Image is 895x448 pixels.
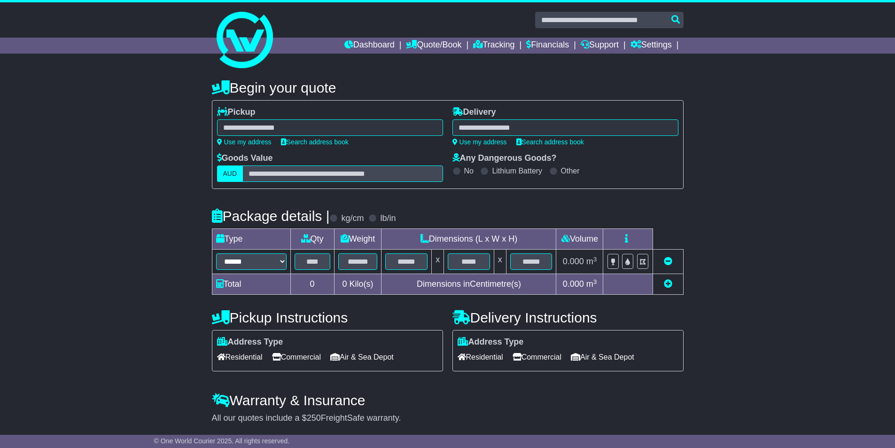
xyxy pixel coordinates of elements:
span: 0.000 [563,279,584,289]
label: kg/cm [341,213,364,224]
a: Quote/Book [406,38,461,54]
a: Tracking [473,38,514,54]
td: Kilo(s) [334,274,381,295]
label: Goods Value [217,153,273,164]
td: Weight [334,229,381,250]
td: Qty [290,229,334,250]
td: Dimensions (L x W x H) [381,229,556,250]
label: AUD [217,165,243,182]
a: Use my address [217,138,272,146]
a: Use my address [452,138,507,146]
h4: Begin your quote [212,80,684,95]
h4: Package details | [212,208,330,224]
td: Volume [556,229,603,250]
label: Address Type [458,337,524,347]
td: x [432,250,444,274]
span: 0.000 [563,257,584,266]
h4: Delivery Instructions [452,310,684,325]
sup: 3 [593,256,597,263]
h4: Pickup Instructions [212,310,443,325]
label: Delivery [452,107,496,118]
a: Settings [630,38,672,54]
td: 0 [290,274,334,295]
span: Residential [458,350,503,364]
sup: 3 [593,278,597,285]
a: Remove this item [664,257,672,266]
div: All our quotes include a $ FreightSafe warranty. [212,413,684,424]
span: © One World Courier 2025. All rights reserved. [154,437,290,445]
label: No [464,166,474,175]
span: Commercial [272,350,321,364]
a: Search address book [516,138,584,146]
span: Air & Sea Depot [330,350,394,364]
span: 250 [307,413,321,423]
span: Air & Sea Depot [571,350,634,364]
td: Total [212,274,290,295]
span: 0 [342,279,347,289]
span: m [586,279,597,289]
label: lb/in [380,213,396,224]
a: Financials [526,38,569,54]
label: Lithium Battery [492,166,542,175]
label: Other [561,166,580,175]
a: Support [581,38,619,54]
h4: Warranty & Insurance [212,393,684,408]
span: m [586,257,597,266]
label: Address Type [217,337,283,347]
td: Dimensions in Centimetre(s) [381,274,556,295]
label: Pickup [217,107,256,118]
a: Search address book [281,138,349,146]
td: Type [212,229,290,250]
td: x [494,250,506,274]
a: Add new item [664,279,672,289]
span: Residential [217,350,263,364]
label: Any Dangerous Goods? [452,153,557,164]
a: Dashboard [344,38,395,54]
span: Commercial [513,350,561,364]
